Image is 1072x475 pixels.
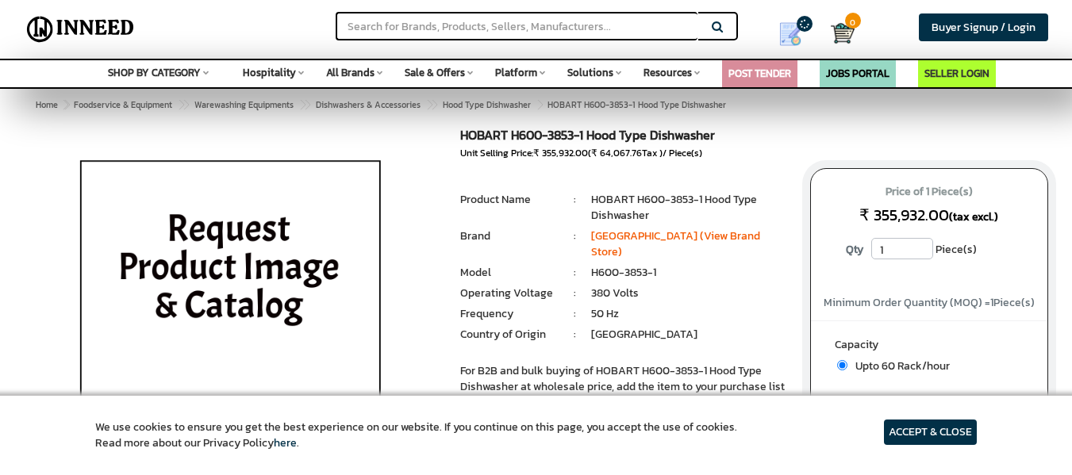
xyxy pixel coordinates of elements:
span: > [426,95,434,114]
a: Cart 0 [831,16,841,51]
span: Warewashing Equipments [194,98,294,111]
a: SELLER LOGIN [924,66,989,81]
li: Frequency [460,306,558,322]
a: my Quotes [761,16,831,52]
img: Cart [831,21,855,45]
article: ACCEPT & CLOSE [884,419,977,445]
a: Home [33,95,61,114]
input: Search for Brands, Products, Sellers, Manufacturers... [336,12,697,40]
li: 380 Volts [591,285,786,301]
a: [GEOGRAPHIC_DATA] (View Brand Store) [591,228,760,260]
li: : [559,192,591,208]
a: POST TENDER [728,66,791,81]
label: Qty [838,238,871,262]
p: For B2B and bulk buying of HOBART H600-3853-1 Hood Type Dishwasher at wholesale price, add the it... [460,363,786,411]
a: Foodservice & Equipment [71,95,175,114]
span: 0 [845,13,861,29]
span: > [63,98,68,111]
span: Solutions [567,65,613,80]
li: Operating Voltage [460,285,558,301]
li: Country of Origin [460,327,558,343]
span: Resources [644,65,692,80]
a: Hood Type Dishwasher [440,95,534,114]
span: Hood Type Dishwasher [443,98,531,111]
li: 50 Hz [591,306,786,322]
label: Capacity [835,337,1024,357]
li: Brand [460,228,558,244]
span: Sale & Offers [405,65,465,80]
span: Price of 1 Piece(s) [826,179,1032,205]
a: here [274,435,297,451]
span: Foodservice & Equipment [74,98,172,111]
span: HOBART H600-3853-1 Hood Type Dishwasher [71,98,726,111]
span: ₹ 355,932.00 [859,203,949,227]
span: > [178,95,186,114]
span: Buyer Signup / Login [932,19,1035,36]
li: : [559,327,591,343]
span: > [536,95,544,114]
li: : [559,306,591,322]
span: Platform [495,65,537,80]
span: / Piece(s) [663,146,702,160]
li: : [559,228,591,244]
span: All Brands [326,65,375,80]
span: ₹ 64,067.76 [591,146,642,160]
span: SHOP BY CATEGORY [108,65,201,80]
li: Model [460,265,558,281]
a: Buyer Signup / Login [919,13,1048,41]
a: Dishwashers & Accessories [313,95,424,114]
a: Warewashing Equipments [191,95,297,114]
h1: HOBART H600-3853-1 Hood Type Dishwasher [460,128,786,147]
span: Piece(s) [936,238,977,262]
li: HOBART H600-3853-1 Hood Type Dishwasher [591,192,786,224]
div: Unit Selling Price: ( Tax ) [460,147,786,160]
li: : [559,265,591,281]
span: Hospitality [243,65,296,80]
li: : [559,285,591,301]
li: H600-3853-1 [591,265,786,281]
span: ₹ 355,932.00 [533,146,588,160]
span: Minimum Order Quantity (MOQ) = Piece(s) [824,294,1035,311]
span: Upto 60 Rack/hour [847,358,950,374]
span: 1 [990,294,993,311]
a: JOBS PORTAL [826,66,889,81]
article: We use cookies to ensure you get the best experience on our website. If you continue on this page... [95,419,737,451]
li: Product Name [460,192,558,208]
img: Inneed.Market [21,10,140,49]
span: Dishwashers & Accessories [316,98,421,111]
span: (tax excl.) [949,209,998,225]
span: > [299,95,307,114]
li: [GEOGRAPHIC_DATA] [591,327,786,343]
img: Show My Quotes [778,22,802,46]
